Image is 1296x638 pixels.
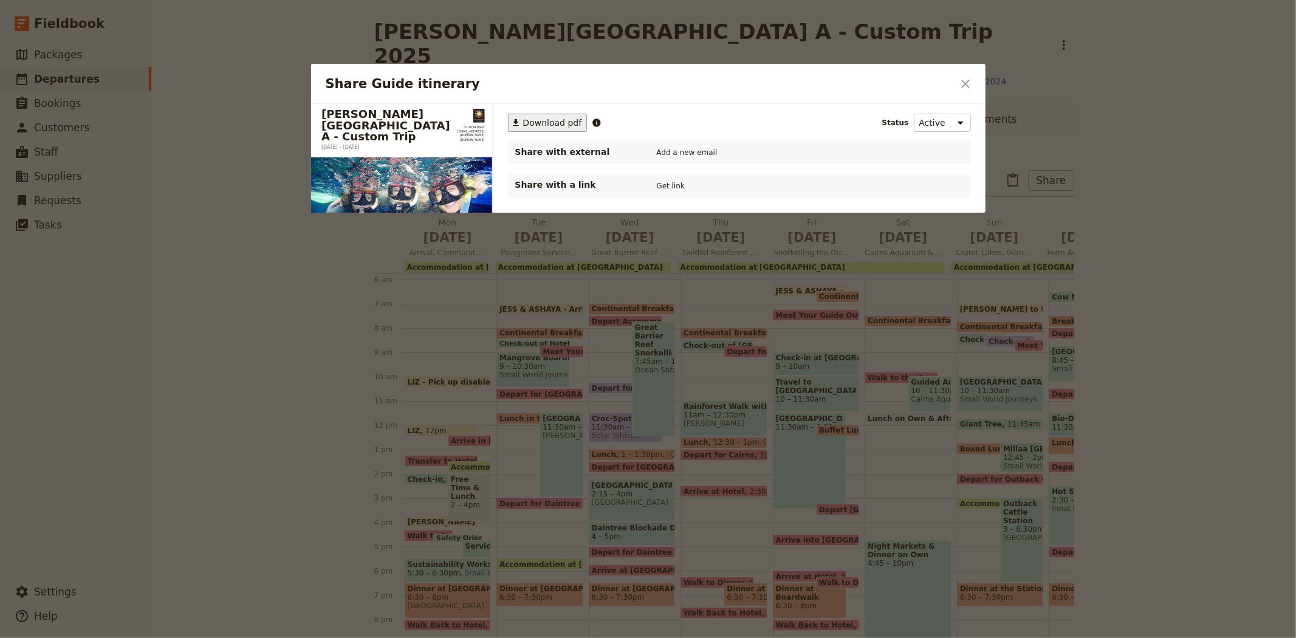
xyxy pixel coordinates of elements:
[523,117,582,129] span: Download pdf
[321,145,359,150] span: [DATE] – [DATE]
[515,146,637,158] span: Share with external
[955,74,976,94] button: Close dialog
[654,146,721,159] button: Add a new email
[882,118,909,128] span: Status
[914,114,971,132] select: Status
[457,130,484,137] a: groups@smallworldjourneys.com.au
[457,138,484,142] a: https://www.smallworldjourneys.com.au
[321,109,450,142] h1: [PERSON_NAME][GEOGRAPHIC_DATA] A - Custom Trip
[508,114,588,132] button: ​Download pdf
[326,75,953,93] h2: Share Guide itinerary
[457,125,484,129] span: 07 4054 6693
[515,179,637,191] p: Share with a link
[654,179,688,193] button: Get link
